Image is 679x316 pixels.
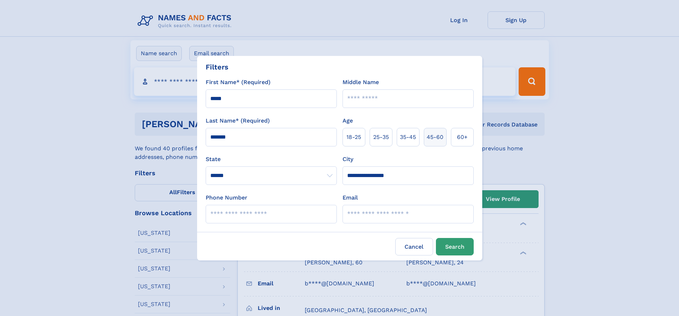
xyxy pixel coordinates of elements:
label: Cancel [395,238,433,255]
label: Age [343,116,353,125]
span: 60+ [457,133,468,141]
label: City [343,155,353,164]
span: 18‑25 [346,133,361,141]
button: Search [436,238,474,255]
label: Phone Number [206,193,247,202]
label: Middle Name [343,78,379,87]
label: Email [343,193,358,202]
div: Filters [206,62,228,72]
label: State [206,155,337,164]
label: Last Name* (Required) [206,116,270,125]
span: 35‑45 [400,133,416,141]
label: First Name* (Required) [206,78,271,87]
span: 25‑35 [373,133,389,141]
span: 45‑60 [427,133,443,141]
